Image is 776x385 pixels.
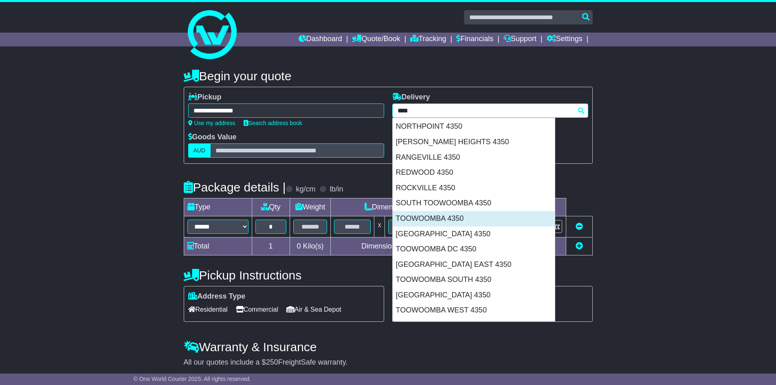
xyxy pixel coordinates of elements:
div: [GEOGRAPHIC_DATA] EAST 4350 [393,257,555,273]
span: Air & Sea Depot [286,303,341,316]
div: TOOWOOMBA SOUTH 4350 [393,272,555,288]
a: Quote/Book [352,33,400,46]
td: Kilo(s) [290,238,331,255]
span: 250 [266,358,278,366]
td: Dimensions in Centimetre(s) [331,238,482,255]
div: ROCKVILLE 4350 [393,180,555,196]
div: [GEOGRAPHIC_DATA] 4350 [393,227,555,242]
td: Weight [290,198,331,216]
label: lb/in [330,185,343,194]
div: [GEOGRAPHIC_DATA] 4350 [393,288,555,303]
div: [PERSON_NAME] HEIGHTS 4350 [393,134,555,150]
label: Pickup [188,93,222,102]
a: Use my address [188,120,235,126]
div: NORTHPOINT 4350 [393,119,555,134]
td: x [374,216,385,238]
a: Search address book [244,120,302,126]
h4: Package details | [184,180,286,194]
td: Type [184,198,252,216]
a: Remove this item [576,222,583,231]
td: 1 [252,238,290,255]
td: Qty [252,198,290,216]
h4: Pickup Instructions [184,268,384,282]
label: Goods Value [188,133,237,142]
label: Address Type [188,292,246,301]
div: SOUTH TOOWOOMBA 4350 [393,196,555,211]
label: AUD [188,143,211,158]
a: Support [503,33,536,46]
h4: Warranty & Insurance [184,340,593,354]
td: Dimensions (L x W x H) [331,198,482,216]
span: Commercial [236,303,278,316]
a: Financials [456,33,493,46]
div: TOOWOOMBA WEST 4350 [393,303,555,318]
div: REDWOOD 4350 [393,165,555,180]
a: Add new item [576,242,583,250]
label: Delivery [392,93,430,102]
a: Settings [547,33,583,46]
a: Tracking [410,33,446,46]
div: RANGEVILLE 4350 [393,150,555,165]
span: 0 [297,242,301,250]
span: © One World Courier 2025. All rights reserved. [134,376,251,382]
div: TOOWOOMBA DC 4350 [393,242,555,257]
typeahead: Please provide city [392,103,588,118]
div: All our quotes include a $ FreightSafe warranty. [184,358,593,367]
label: kg/cm [296,185,315,194]
span: Residential [188,303,228,316]
td: Total [184,238,252,255]
h4: Begin your quote [184,69,593,83]
div: TOP CAMP 4350 [393,318,555,334]
a: Dashboard [299,33,342,46]
div: TOOWOOMBA 4350 [393,211,555,227]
